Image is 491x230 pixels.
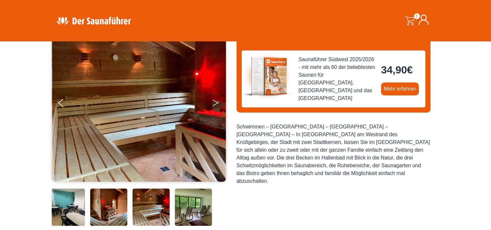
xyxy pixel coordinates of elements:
span: Saunaführer Südwest 2025/2026 - mit mehr als 60 der beliebtesten Saunen für [GEOGRAPHIC_DATA], [G... [299,56,376,102]
a: Mehr erfahren [381,82,419,95]
button: Next [212,96,228,112]
div: Schwimmen – [GEOGRAPHIC_DATA] – [GEOGRAPHIC_DATA] – [GEOGRAPHIC_DATA] – In [GEOGRAPHIC_DATA] am W... [237,123,431,185]
span: € [407,64,413,76]
button: Previous [58,96,74,112]
span: 0 [414,13,420,19]
img: der-saunafuehrer-2025-suedwest.jpg [242,50,294,102]
bdi: 34,90 [381,64,413,76]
